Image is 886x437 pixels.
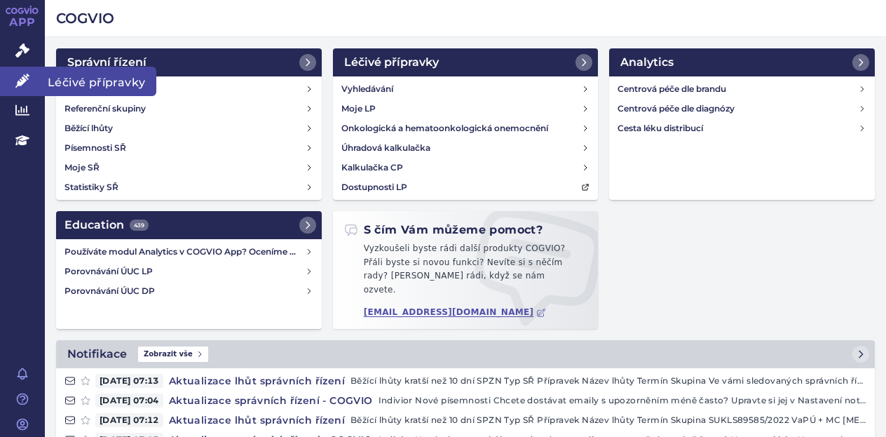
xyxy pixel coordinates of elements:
h4: Aktualizace správních řízení - COGVIO [163,394,379,408]
h4: Centrová péče dle brandu [618,82,858,96]
a: Písemnosti SŘ [59,138,319,158]
a: Referenční skupiny [59,99,319,119]
h4: Kalkulačka CP [341,161,403,175]
a: Běžící lhůty [59,119,319,138]
h4: Centrová péče dle diagnózy [618,102,858,116]
a: Statistiky SŘ [59,177,319,197]
h4: Písemnosti SŘ [64,141,126,155]
h4: Cesta léku distribucí [618,121,858,135]
a: Léčivé přípravky [333,48,599,76]
h2: Notifikace [67,346,127,363]
h4: Moje LP [341,102,376,116]
h4: Úhradová kalkulačka [341,141,430,155]
a: Centrová péče dle diagnózy [612,99,872,119]
a: Moje SŘ [59,158,319,177]
span: [DATE] 07:13 [95,374,163,388]
a: Porovnávání ÚUC DP [59,281,319,301]
p: Běžící lhůty kratší než 10 dní SPZN Typ SŘ Přípravek Název lhůty Termín Skupina Ve vámi sledovaný... [350,374,866,388]
a: Education439 [56,211,322,239]
a: Správní řízení [56,48,322,76]
h2: S čím Vám můžeme pomoct? [344,222,543,238]
h4: Běžící lhůty [64,121,113,135]
h4: Dostupnosti LP [341,180,407,194]
h4: Statistiky SŘ [64,180,118,194]
a: Úhradová kalkulačka [336,138,596,158]
span: Zobrazit vše [138,347,208,362]
h4: Vyhledávání [341,82,393,96]
h4: Onkologická a hematoonkologická onemocnění [341,121,548,135]
h2: Léčivé přípravky [344,54,439,71]
a: Analytics [609,48,875,76]
a: Vyhledávání [59,79,319,99]
a: Vyhledávání [336,79,596,99]
h4: Moje SŘ [64,161,100,175]
h2: Analytics [620,54,674,71]
h2: COGVIO [56,8,875,28]
h4: Porovnávání ÚUC DP [64,284,305,298]
a: Kalkulačka CP [336,158,596,177]
p: Vyzkoušeli byste rádi další produkty COGVIO? Přáli byste si novou funkci? Nevíte si s něčím rady?... [344,242,587,302]
a: Porovnávání ÚUC LP [59,262,319,281]
a: Onkologická a hematoonkologická onemocnění [336,119,596,138]
h2: Education [64,217,149,234]
span: [DATE] 07:12 [95,413,163,427]
h4: Používáte modul Analytics v COGVIO App? Oceníme Vaši zpětnou vazbu! [64,245,305,259]
a: [EMAIL_ADDRESS][DOMAIN_NAME] [364,307,547,318]
a: Cesta léku distribucí [612,119,872,138]
a: NotifikaceZobrazit vše [56,340,875,368]
p: Indivior Nové písemnosti Chcete dostávat emaily s upozorněním méně často? Upravte si jej v Nastav... [379,394,866,408]
h4: Referenční skupiny [64,102,146,116]
span: [DATE] 07:04 [95,394,163,408]
a: Dostupnosti LP [336,177,596,197]
a: Moje LP [336,99,596,119]
h4: Aktualizace lhůt správních řízení [163,413,350,427]
span: Léčivé přípravky [45,67,156,96]
p: Běžící lhůty kratší než 10 dní SPZN Typ SŘ Přípravek Název lhůty Termín Skupina SUKLS89585/2022 V... [350,413,866,427]
span: 439 [130,220,149,231]
a: Používáte modul Analytics v COGVIO App? Oceníme Vaši zpětnou vazbu! [59,242,319,262]
h4: Porovnávání ÚUC LP [64,264,305,278]
h2: Správní řízení [67,54,146,71]
h4: Aktualizace lhůt správních řízení [163,374,350,388]
a: Centrová péče dle brandu [612,79,872,99]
